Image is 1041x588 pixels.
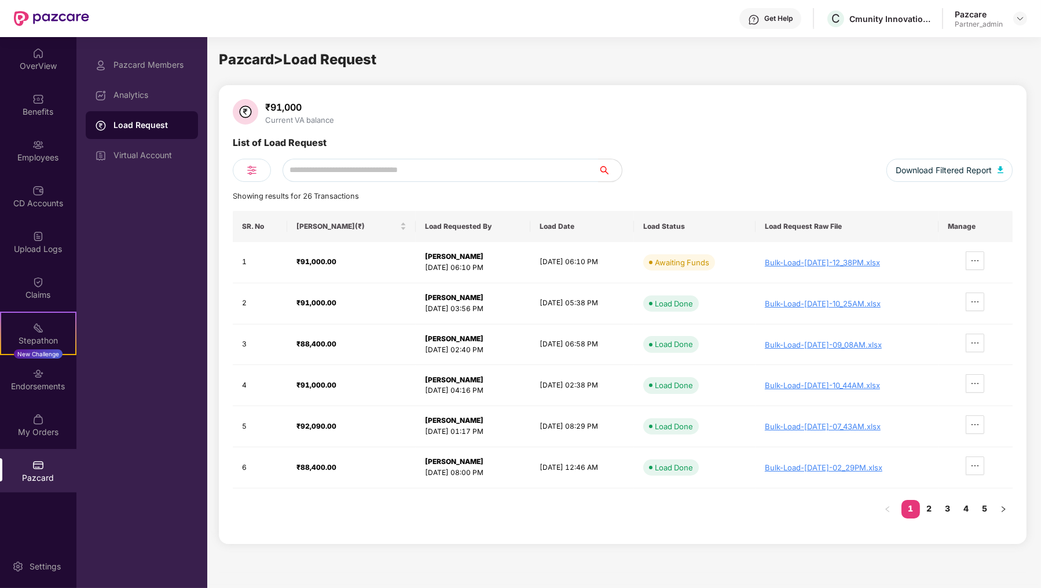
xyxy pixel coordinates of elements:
strong: [PERSON_NAME] [425,457,483,466]
div: Load Done [655,462,693,473]
span: ellipsis [966,338,984,348]
strong: ₹92,090.00 [296,422,336,430]
strong: ₹88,400.00 [296,339,336,348]
div: Stepathon [1,335,75,346]
td: [DATE] 08:29 PM [530,406,634,447]
button: ellipsis [966,251,984,270]
img: svg+xml;base64,PHN2ZyBpZD0iTG9hZF9SZXF1ZXN0IiBkYXRhLW5hbWU9IkxvYWQgUmVxdWVzdCIgeG1sbnM9Imh0dHA6Ly... [95,120,107,132]
a: 3 [939,500,957,517]
img: svg+xml;base64,PHN2ZyBpZD0iVXBsb2FkX0xvZ3MiIGRhdGEtbmFtZT0iVXBsb2FkIExvZ3MiIHhtbG5zPSJodHRwOi8vd3... [32,231,44,242]
div: Settings [26,561,64,572]
strong: [PERSON_NAME] [425,293,483,302]
div: Load Done [655,421,693,432]
span: left [884,506,891,513]
div: [DATE] 03:56 PM [425,304,521,315]
span: ellipsis [966,297,984,306]
img: svg+xml;base64,PHN2ZyBpZD0iSG9tZSIgeG1sbnM9Imh0dHA6Ly93d3cudzMub3JnLzIwMDAvc3ZnIiB3aWR0aD0iMjAiIG... [32,48,44,59]
div: ₹91,000 [263,101,336,113]
td: 1 [233,242,287,283]
button: search [598,159,622,182]
div: Bulk-Load-[DATE]-02_29PM.xlsx [765,463,929,472]
td: [DATE] 06:58 PM [530,324,634,366]
img: svg+xml;base64,PHN2ZyBpZD0iRW1wbG95ZWVzIiB4bWxucz0iaHR0cDovL3d3dy53My5vcmcvMjAwMC9zdmciIHdpZHRoPS... [32,139,44,151]
img: svg+xml;base64,PHN2ZyBpZD0iU2V0dGluZy0yMHgyMCIgeG1sbnM9Imh0dHA6Ly93d3cudzMub3JnLzIwMDAvc3ZnIiB3aW... [12,561,24,572]
th: Load Amount(₹) [287,211,416,242]
div: Pazcard Members [113,60,189,70]
img: svg+xml;base64,PHN2ZyB4bWxucz0iaHR0cDovL3d3dy53My5vcmcvMjAwMC9zdmciIHdpZHRoPSIyMSIgaGVpZ2h0PSIyMC... [32,322,44,334]
td: [DATE] 02:38 PM [530,365,634,406]
div: New Challenge [14,349,63,359]
span: ellipsis [966,379,984,388]
th: SR. No [233,211,287,242]
strong: [PERSON_NAME] [425,375,483,384]
button: left [878,500,897,518]
div: List of Load Request [233,136,327,159]
td: 4 [233,365,287,406]
span: Download Filtered Report [896,164,992,177]
li: Previous Page [878,500,897,518]
a: 1 [901,500,920,517]
div: [DATE] 08:00 PM [425,468,521,479]
div: [DATE] 06:10 PM [425,262,521,273]
button: ellipsis [966,415,984,434]
span: Showing results for 26 Transactions [233,192,359,200]
td: [DATE] 12:46 AM [530,447,634,488]
strong: [PERSON_NAME] [425,252,483,261]
div: Bulk-Load-[DATE]-07_43AM.xlsx [765,422,929,431]
strong: ₹88,400.00 [296,463,336,472]
strong: ₹91,000.00 [296,298,336,307]
li: 1 [901,500,920,518]
a: 5 [976,500,994,517]
div: Bulk-Load-[DATE]-10_44AM.xlsx [765,381,929,390]
a: 4 [957,500,976,517]
div: Bulk-Load-[DATE]-12_38PM.xlsx [765,258,929,267]
div: Load Done [655,298,693,309]
th: Load Request Raw File [756,211,939,242]
div: [DATE] 02:40 PM [425,345,521,356]
span: [PERSON_NAME](₹) [296,222,398,231]
li: Next Page [994,500,1013,518]
img: svg+xml;base64,PHN2ZyBpZD0iUHJvZmlsZSIgeG1sbnM9Imh0dHA6Ly93d3cudzMub3JnLzIwMDAvc3ZnIiB3aWR0aD0iMj... [95,60,107,71]
div: [DATE] 01:17 PM [425,426,521,437]
button: ellipsis [966,293,984,311]
div: Cmunity Innovations Private Limited [849,13,930,24]
div: Partner_admin [955,20,1003,29]
div: [DATE] 04:16 PM [425,385,521,396]
strong: [PERSON_NAME] [425,334,483,343]
button: Download Filtered Report [886,159,1013,182]
span: ellipsis [966,420,984,429]
img: svg+xml;base64,PHN2ZyBpZD0iQmVuZWZpdHMiIHhtbG5zPSJodHRwOi8vd3d3LnczLm9yZy8yMDAwL3N2ZyIgd2lkdGg9Ij... [32,93,44,105]
th: Load Requested By [416,211,530,242]
div: Bulk-Load-[DATE]-10_25AM.xlsx [765,299,929,308]
img: svg+xml;base64,PHN2ZyB4bWxucz0iaHR0cDovL3d3dy53My5vcmcvMjAwMC9zdmciIHdpZHRoPSIzNiIgaGVpZ2h0PSIzNi... [233,99,258,125]
div: Load Done [655,379,693,391]
th: Load Date [530,211,634,242]
img: svg+xml;base64,PHN2ZyBpZD0iUGF6Y2FyZCIgeG1sbnM9Imh0dHA6Ly93d3cudzMub3JnLzIwMDAvc3ZnIiB3aWR0aD0iMj... [32,459,44,471]
a: 2 [920,500,939,517]
button: ellipsis [966,374,984,393]
strong: ₹91,000.00 [296,257,336,266]
img: svg+xml;base64,PHN2ZyBpZD0iRGFzaGJvYXJkIiB4bWxucz0iaHR0cDovL3d3dy53My5vcmcvMjAwMC9zdmciIHdpZHRoPS... [95,90,107,101]
img: svg+xml;base64,PHN2ZyB4bWxucz0iaHR0cDovL3d3dy53My5vcmcvMjAwMC9zdmciIHdpZHRoPSIyNCIgaGVpZ2h0PSIyNC... [245,163,259,177]
div: Bulk-Load-[DATE]-09_08AM.xlsx [765,340,929,349]
td: 5 [233,406,287,447]
td: 3 [233,324,287,366]
div: Pazcare [955,9,1003,20]
img: svg+xml;base64,PHN2ZyBpZD0iRHJvcGRvd24tMzJ4MzIiIHhtbG5zPSJodHRwOi8vd3d3LnczLm9yZy8yMDAwL3N2ZyIgd2... [1016,14,1025,23]
div: Current VA balance [263,115,336,125]
img: svg+xml;base64,PHN2ZyBpZD0iQ2xhaW0iIHhtbG5zPSJodHRwOi8vd3d3LnczLm9yZy8yMDAwL3N2ZyIgd2lkdGg9IjIwIi... [32,276,44,288]
span: search [598,166,622,175]
th: Load Status [634,211,756,242]
li: 4 [957,500,976,518]
th: Manage [939,211,1013,242]
td: 6 [233,447,287,488]
img: svg+xml;base64,PHN2ZyBpZD0iTXlfT3JkZXJzIiBkYXRhLW5hbWU9Ik15IE9yZGVycyIgeG1sbnM9Imh0dHA6Ly93d3cudz... [32,414,44,425]
img: New Pazcare Logo [14,11,89,26]
button: right [994,500,1013,518]
span: Pazcard > Load Request [219,51,376,68]
td: [DATE] 06:10 PM [530,242,634,283]
div: Awaiting Funds [655,257,709,268]
strong: [PERSON_NAME] [425,416,483,425]
li: 5 [976,500,994,518]
img: svg+xml;base64,PHN2ZyBpZD0iQ0RfQWNjb3VudHMiIGRhdGEtbmFtZT0iQ0QgQWNjb3VudHMiIHhtbG5zPSJodHRwOi8vd3... [32,185,44,196]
